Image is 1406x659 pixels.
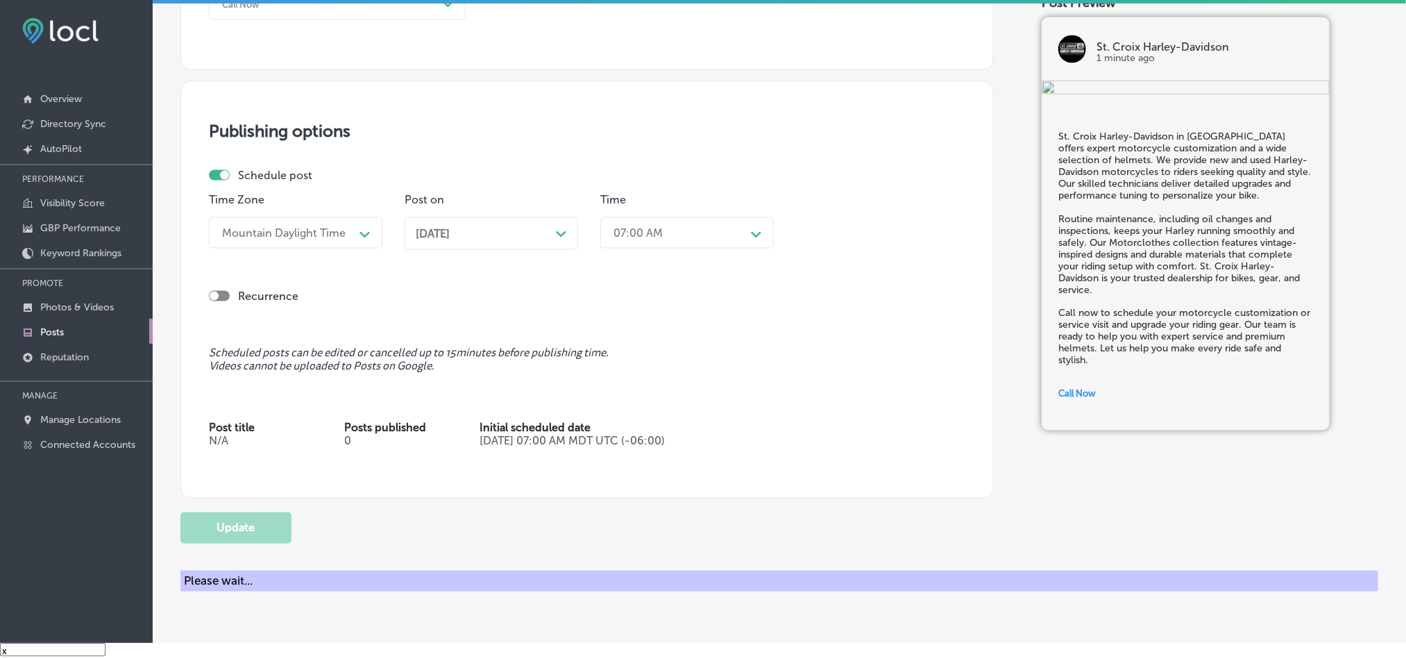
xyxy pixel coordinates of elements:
p: GBP Performance [40,222,121,234]
p: Overview [40,93,82,105]
span: Post title [209,422,255,435]
h5: St. Croix Harley-Davidson in [GEOGRAPHIC_DATA] offers expert motorcycle customization and a wide ... [1058,131,1313,367]
img: fda3e92497d09a02dc62c9cd864e3231.png [22,18,99,44]
img: c41737c2-2213-4074-85e0-dbc926b12c7c [1042,81,1330,97]
p: AutoPilot [40,143,82,155]
div: Please wait... [180,571,1378,592]
p: 1 minute ago [1096,53,1313,64]
p: Post on [405,193,578,206]
p: St. Croix Harley-Davidson [1096,42,1313,53]
p: Posts [40,326,64,338]
p: Photos & Videos [40,301,114,313]
span: Call Now [1058,389,1096,399]
p: Directory Sync [40,118,106,130]
button: Update [180,512,291,544]
span: 0 [344,435,351,448]
label: Recurrence [238,290,298,303]
p: Manage Locations [40,414,121,426]
span: Scheduled posts can be edited or cancelled up to 15 minutes before publishing time. Videos cannot... [209,347,965,374]
span: [DATE] [416,227,450,240]
p: Connected Accounts [40,439,135,451]
div: 07:00 AM [613,226,663,240]
img: logo [1058,35,1086,63]
span: N/A [209,435,228,448]
p: Visibility Score [40,197,105,209]
p: Keyword Rankings [40,247,121,259]
p: Time [600,193,774,206]
span: [DATE] 07:00 AM MDT UTC (-06:00) [480,435,665,448]
p: Reputation [40,351,89,363]
span: Posts published [344,422,426,435]
h3: Publishing options [209,121,965,141]
div: Mountain Daylight Time [222,226,346,240]
span: Initial scheduled date [480,422,591,435]
p: Time Zone [209,193,382,206]
label: Schedule post [238,169,312,182]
